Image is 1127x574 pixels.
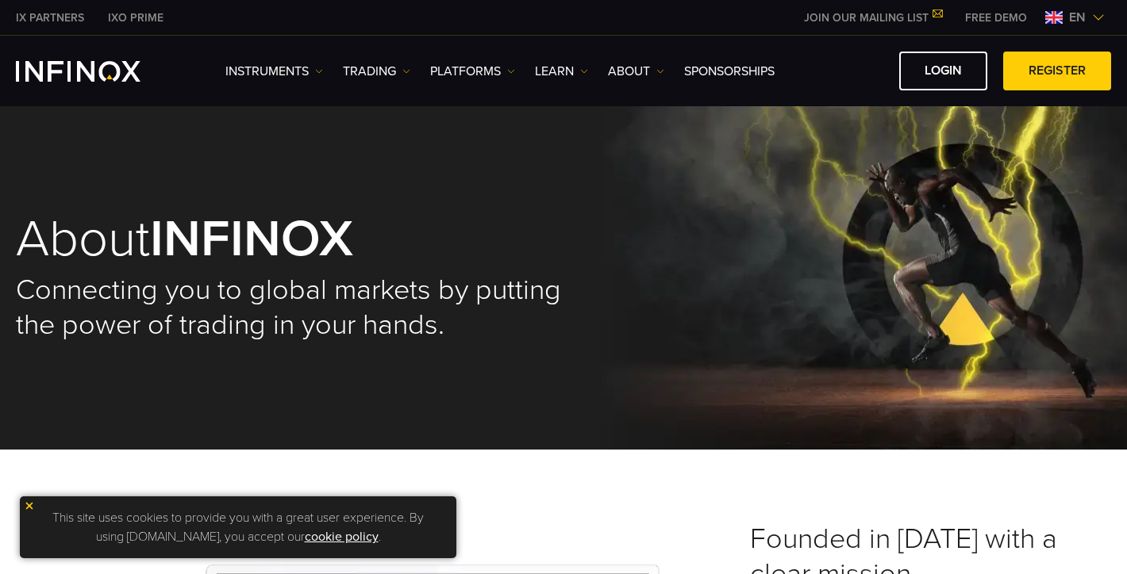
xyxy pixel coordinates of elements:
a: PLATFORMS [430,62,515,81]
strong: INFINOX [150,208,353,270]
a: Learn [535,62,588,81]
a: LOGIN [899,52,987,90]
a: INFINOX [4,10,96,26]
a: cookie policy [305,529,379,545]
h2: Connecting you to global markets by putting the power of trading in your hands. [16,273,563,342]
a: ABOUT [608,62,664,81]
h1: About [16,213,563,265]
span: en [1063,8,1092,27]
a: SPONSORSHIPS [684,62,775,81]
a: JOIN OUR MAILING LIST [792,11,953,25]
a: Instruments [225,62,323,81]
a: INFINOX [96,10,175,26]
a: INFINOX Logo [16,61,178,82]
img: yellow close icon [24,500,35,511]
a: REGISTER [1003,52,1111,90]
a: INFINOX MENU [953,10,1039,26]
p: This site uses cookies to provide you with a great user experience. By using [DOMAIN_NAME], you a... [28,504,448,550]
a: TRADING [343,62,410,81]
